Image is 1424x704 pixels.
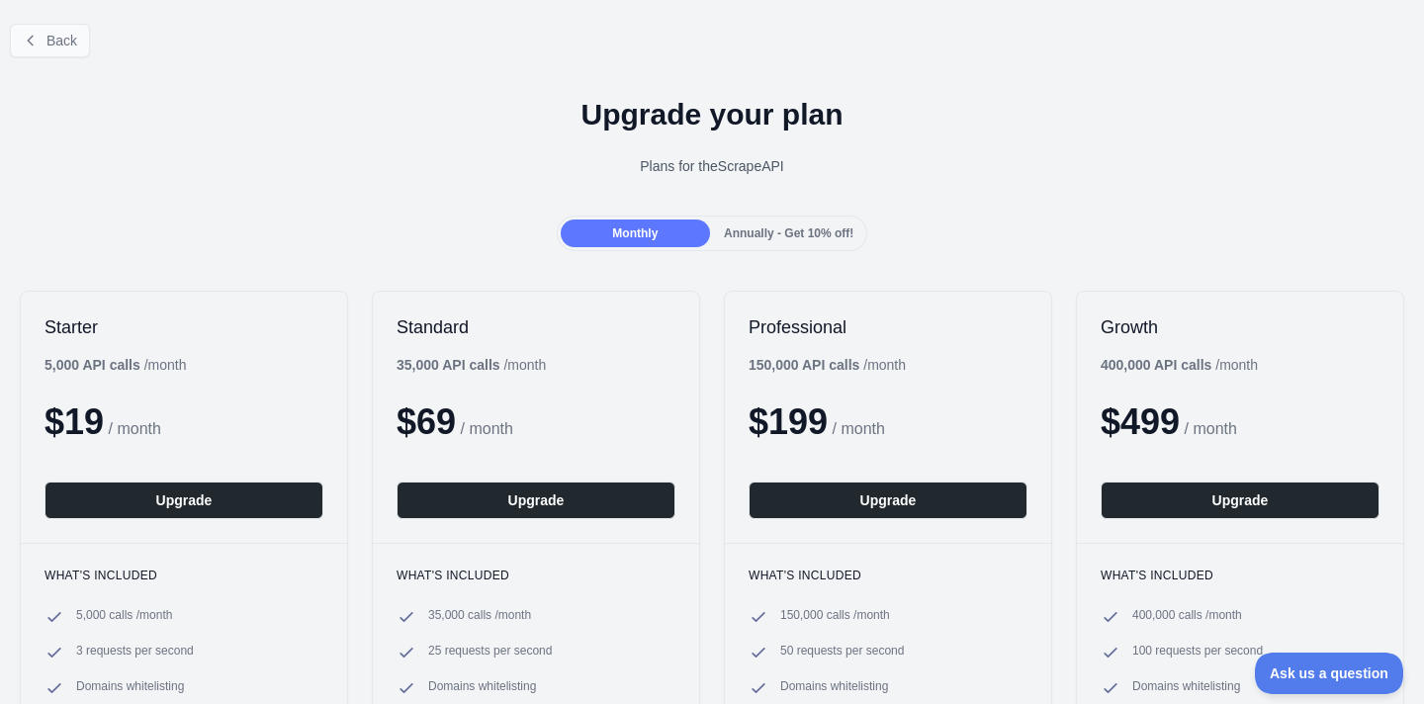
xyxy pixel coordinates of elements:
h2: Professional [749,315,1027,339]
h2: Standard [397,315,675,339]
b: 400,000 API calls [1101,357,1211,373]
b: 150,000 API calls [749,357,859,373]
div: / month [1101,355,1258,375]
div: / month [397,355,546,375]
h2: Growth [1101,315,1379,339]
span: $ 199 [749,401,828,442]
b: 35,000 API calls [397,357,500,373]
span: $ 499 [1101,401,1180,442]
iframe: Toggle Customer Support [1255,653,1404,694]
div: / month [749,355,906,375]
